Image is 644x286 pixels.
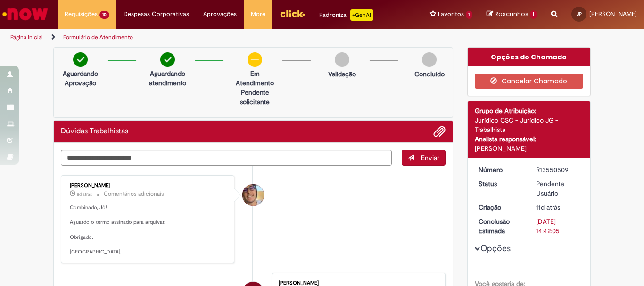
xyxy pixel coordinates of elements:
span: JP [577,11,582,17]
ul: Trilhas de página [7,29,422,46]
div: [PERSON_NAME] [70,183,227,188]
dt: Conclusão Estimada [471,217,529,236]
span: Aprovações [203,9,237,19]
div: [DATE] 14:42:05 [536,217,580,236]
img: circle-minus.png [248,52,262,67]
p: Concluído [414,69,445,79]
button: Cancelar Chamado [475,74,584,89]
dt: Status [471,179,529,188]
div: R13550509 [536,165,580,174]
div: [PERSON_NAME] [279,280,436,286]
dt: Criação [471,203,529,212]
span: Requisições [65,9,98,19]
span: 8d atrás [77,191,92,197]
h2: Dúvidas Trabalhistas Histórico de tíquete [61,127,128,136]
img: ServiceNow [1,5,50,24]
small: Comentários adicionais [104,190,164,198]
span: 1 [466,11,473,19]
a: Rascunhos [487,10,537,19]
div: Padroniza [319,9,373,21]
span: 11d atrás [536,203,560,212]
img: img-circle-grey.png [335,52,349,67]
textarea: Digite sua mensagem aqui... [61,150,392,166]
button: Enviar [402,150,446,166]
span: Rascunhos [495,9,528,18]
div: Opções do Chamado [468,48,591,66]
p: Aguardando atendimento [145,69,190,88]
img: check-circle-green.png [160,52,175,67]
time: 19/09/2025 12:38:22 [536,203,560,212]
p: Pendente solicitante [232,88,278,106]
div: Pendente Usuário [536,179,580,198]
div: Grupo de Atribuição: [475,106,584,115]
dt: Número [471,165,529,174]
div: Pedro Henrique De Oliveira Alves [242,184,264,206]
span: More [251,9,265,19]
span: Favoritos [438,9,464,19]
span: Despesas Corporativas [124,9,189,19]
div: [PERSON_NAME] [475,144,584,153]
p: Validação [328,69,356,79]
button: Adicionar anexos [433,125,446,138]
p: +GenAi [350,9,373,21]
p: Aguardando Aprovação [58,69,103,88]
div: 19/09/2025 12:38:22 [536,203,580,212]
span: 1 [530,10,537,19]
span: [PERSON_NAME] [589,10,637,18]
a: Página inicial [10,33,43,41]
span: Enviar [421,154,439,162]
img: click_logo_yellow_360x200.png [280,7,305,21]
div: Jurídico CSC - Jurídico JG - Trabalhista [475,115,584,134]
span: 10 [99,11,109,19]
a: Formulário de Atendimento [63,33,133,41]
p: Em Atendimento [232,69,278,88]
img: check-circle-green.png [73,52,88,67]
div: Analista responsável: [475,134,584,144]
p: Combinado, Jô! Aguardo o termo assinado para arquivar. Obrigado. [GEOGRAPHIC_DATA], [70,204,227,256]
time: 23/09/2025 05:41:57 [77,191,92,197]
img: img-circle-grey.png [422,52,437,67]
